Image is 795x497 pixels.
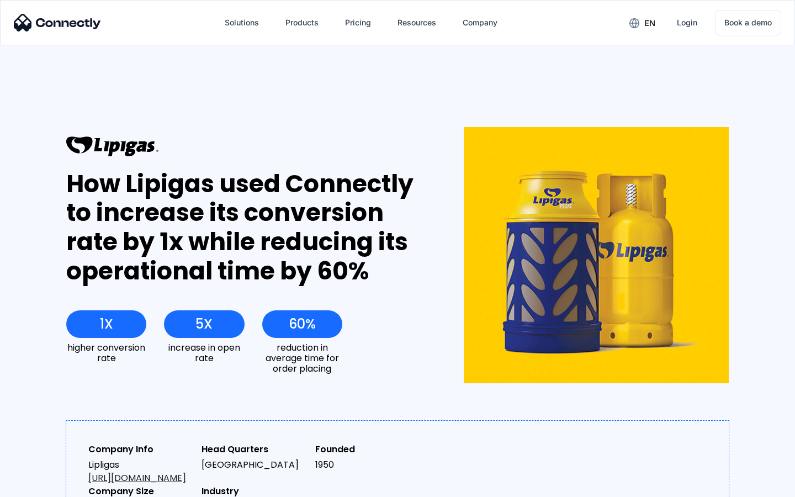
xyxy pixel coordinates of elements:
a: Login [668,9,706,36]
div: Head Quarters [202,443,306,456]
img: Connectly Logo [14,14,101,31]
div: Company [463,15,497,30]
div: increase in open rate [164,342,244,363]
div: higher conversion rate [66,342,146,363]
div: Pricing [345,15,371,30]
div: How Lipigas used Connectly to increase its conversion rate by 1x while reducing its operational t... [66,170,423,286]
div: 60% [289,316,316,332]
div: Lipligas [88,458,193,485]
div: reduction in average time for order placing [262,342,342,374]
aside: Language selected: English [11,478,66,493]
div: Founded [315,443,420,456]
a: [URL][DOMAIN_NAME] [88,472,186,484]
div: 1950 [315,458,420,472]
div: 1X [100,316,113,332]
div: Login [677,15,697,30]
div: 5X [195,316,213,332]
div: Company Info [88,443,193,456]
div: Products [285,15,319,30]
a: Book a demo [715,10,781,35]
a: Pricing [336,9,380,36]
div: [GEOGRAPHIC_DATA] [202,458,306,472]
div: Solutions [225,15,259,30]
div: en [644,15,655,31]
ul: Language list [22,478,66,493]
div: Resources [397,15,436,30]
